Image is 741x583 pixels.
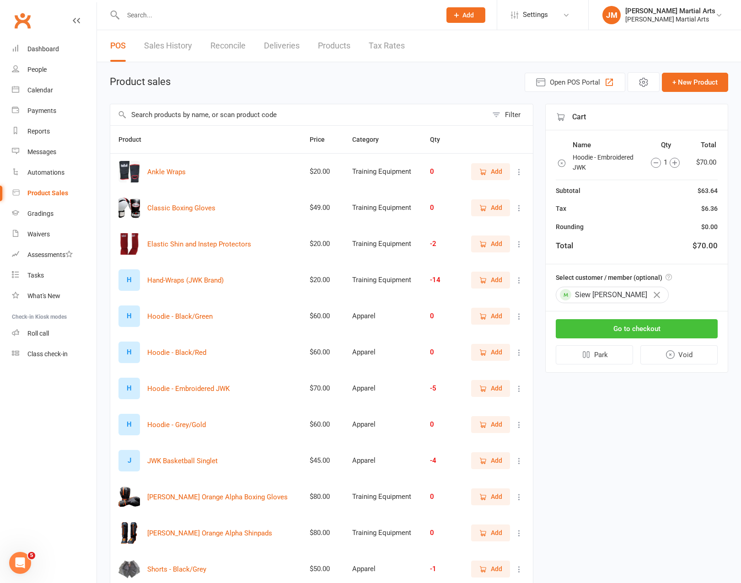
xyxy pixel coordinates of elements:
span: Open POS Portal [550,77,600,88]
a: Gradings [12,203,97,224]
div: -1 [430,565,451,573]
span: Add [491,347,502,357]
input: Search products by name, or scan product code [110,104,488,125]
a: Reconcile [210,30,246,62]
div: $49.00 [310,204,336,212]
span: Product [118,136,151,143]
button: Go to checkout [556,319,718,338]
div: Training Equipment [352,493,413,501]
a: POS [110,30,126,62]
a: Reports [12,121,97,142]
div: Roll call [27,330,49,337]
a: Sales History [144,30,192,62]
span: Price [310,136,335,143]
a: Roll call [12,323,97,344]
a: Dashboard [12,39,97,59]
div: Apparel [352,348,413,356]
div: H [118,378,140,399]
button: Add [471,199,510,216]
span: Add [491,492,502,502]
a: Tax Rates [369,30,405,62]
a: Automations [12,162,97,183]
div: H [118,305,140,327]
button: Price [310,134,335,145]
button: [PERSON_NAME] Orange Alpha Boxing Gloves [147,492,288,503]
div: Filter [505,109,521,120]
div: $60.00 [310,421,336,428]
div: -14 [430,276,451,284]
button: Hoodie - Black/Green [147,311,213,322]
div: Assessments [27,251,73,258]
a: Products [318,30,350,62]
div: $20.00 [310,276,336,284]
div: H [118,342,140,363]
div: H [118,414,140,435]
div: Automations [27,169,64,176]
button: Add [471,163,510,180]
span: Add [491,383,502,393]
div: Cart [546,104,728,130]
div: Payments [27,107,56,114]
button: Hoodie - Grey/Gold [147,419,206,430]
iframe: Intercom live chat [9,552,31,574]
div: Subtotal [556,186,580,196]
a: Payments [12,101,97,121]
div: Apparel [352,457,413,465]
button: Hoodie - Embroidered JWK [147,383,230,394]
a: Messages [12,142,97,162]
th: Qty [643,139,689,151]
div: -5 [430,385,451,392]
div: $60.00 [310,348,336,356]
span: Add [491,419,502,429]
div: -4 [430,457,451,465]
td: $70.00 [690,152,717,173]
button: Add [471,308,510,324]
span: Add [491,311,502,321]
div: $80.00 [310,529,336,537]
span: Add [491,166,502,177]
button: + New Product [662,73,728,92]
span: Qty [430,136,450,143]
button: Elastic Shin and Instep Protectors [147,239,251,250]
a: Deliveries [264,30,300,62]
span: Add [491,455,502,465]
button: JWK Basketball Singlet [147,455,218,466]
a: Calendar [12,80,97,101]
button: Open POS Portal [525,73,625,92]
div: Tasks [27,272,44,279]
div: 0 [430,421,451,428]
a: Waivers [12,224,97,245]
span: Add [491,239,502,249]
a: Product Sales [12,183,97,203]
button: Hand-Wraps (JWK Brand) [147,275,224,286]
button: Add [471,344,510,360]
div: 1 [643,157,687,168]
div: Apparel [352,421,413,428]
a: Clubworx [11,9,34,32]
div: $70.00 [693,240,718,252]
div: $60.00 [310,312,336,320]
div: What's New [27,292,60,300]
div: Dashboard [27,45,59,53]
button: Shorts - Black/Grey [147,564,206,575]
button: Add [471,416,510,433]
div: $6.36 [701,203,718,214]
div: Tax [556,203,566,214]
div: 0 [430,493,451,501]
label: Select customer / member (optional) [556,273,672,283]
button: Add [471,380,510,396]
a: Tasks [12,265,97,286]
div: 0 [430,312,451,320]
div: $20.00 [310,240,336,248]
div: H [118,269,140,291]
a: What's New [12,286,97,306]
a: Assessments [12,245,97,265]
button: Add [471,235,510,252]
button: Void [640,345,718,364]
div: $80.00 [310,493,336,501]
div: Rounding [556,222,584,232]
button: Park [556,345,633,364]
div: Apparel [352,312,413,320]
button: [PERSON_NAME] Orange Alpha Shinpads [147,528,272,539]
a: People [12,59,97,80]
